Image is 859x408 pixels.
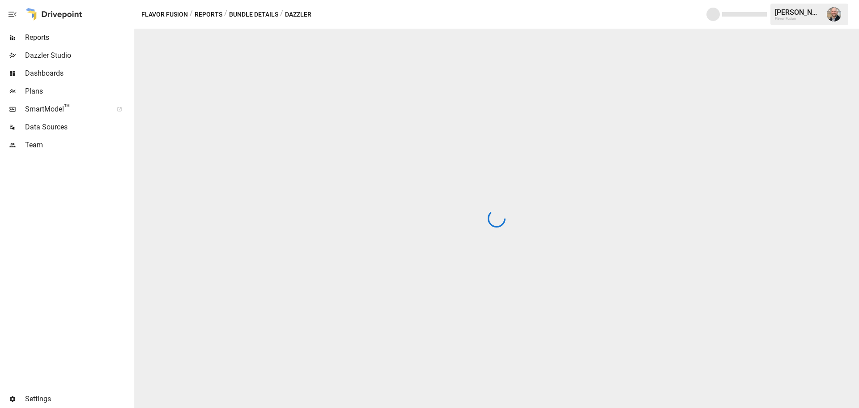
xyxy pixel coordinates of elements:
[25,122,132,133] span: Data Sources
[775,17,821,21] div: Flavor Fusion
[25,394,132,404] span: Settings
[280,9,283,20] div: /
[25,140,132,150] span: Team
[229,9,278,20] button: Bundle Details
[827,7,841,21] img: Dustin Jacobson
[25,32,132,43] span: Reports
[64,103,70,114] span: ™
[224,9,227,20] div: /
[190,9,193,20] div: /
[25,50,132,61] span: Dazzler Studio
[821,2,846,27] button: Dustin Jacobson
[775,8,821,17] div: [PERSON_NAME]
[141,9,188,20] button: Flavor Fusion
[195,9,222,20] button: Reports
[25,104,107,115] span: SmartModel
[25,86,132,97] span: Plans
[25,68,132,79] span: Dashboards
